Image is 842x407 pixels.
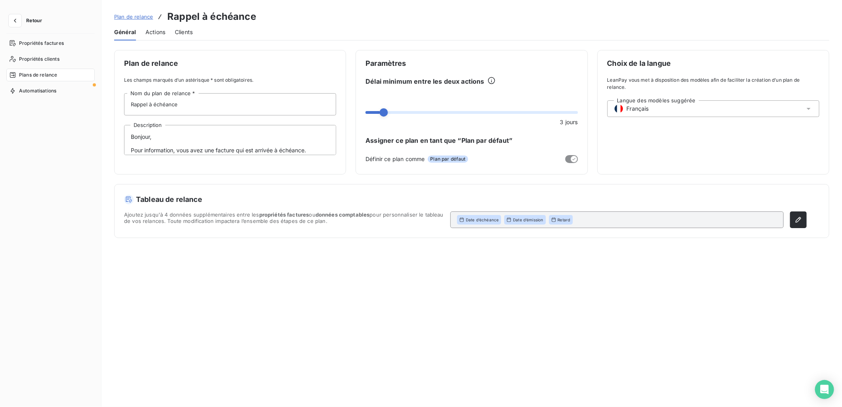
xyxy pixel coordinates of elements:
[466,217,499,223] span: Date d’échéance
[145,28,165,36] span: Actions
[124,77,336,84] span: Les champs marqués d’un astérisque * sont obligatoires.
[124,60,336,67] span: Plan de relance
[6,84,95,97] a: Automatisations
[6,37,95,50] a: Propriétés factures
[627,105,649,113] span: Français
[6,53,95,65] a: Propriétés clients
[259,211,309,218] span: propriétés factures
[124,125,336,155] textarea: Bonjour, Pour information, vous avez une facture qui est arrivée à échéance. Vous pouvez effectue...
[114,13,153,20] span: Plan de relance
[124,93,336,115] input: placeholder
[167,10,256,24] h3: Rappel à échéance
[114,28,136,36] span: Général
[6,14,48,27] button: Retour
[6,69,95,81] a: Plans de relance
[366,60,578,67] span: Paramètres
[558,217,570,223] span: Retard
[428,156,468,163] span: Plan par défaut
[124,194,807,205] h5: Tableau de relance
[513,217,543,223] span: Date d’émission
[366,155,425,163] span: Définir ce plan comme
[175,28,193,36] span: Clients
[124,211,444,228] span: Ajoutez jusqu'à 4 données supplémentaires entre les ou pour personnaliser le tableau de vos relan...
[366,77,484,86] span: Délai minimum entre les deux actions
[114,13,153,21] a: Plan de relance
[815,380,834,399] div: Open Intercom Messenger
[19,40,64,47] span: Propriétés factures
[366,136,578,145] span: Assigner ce plan en tant que “Plan par défaut”
[316,211,370,218] span: données comptables
[560,118,578,126] span: 3 jours
[19,56,59,63] span: Propriétés clients
[19,87,56,94] span: Automatisations
[19,71,57,79] span: Plans de relance
[607,77,819,91] span: LeanPay vous met à disposition des modèles afin de faciliter la création d’un plan de relance.
[607,60,819,67] span: Choix de la langue
[26,18,42,23] span: Retour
